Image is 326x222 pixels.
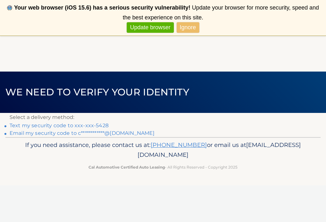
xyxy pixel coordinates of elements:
p: Select a delivery method: [10,113,316,122]
strong: Cal Automotive Certified Auto Leasing [89,165,165,170]
a: [PHONE_NUMBER] [151,141,207,149]
p: If you need assistance, please contact us at: or email us at [15,140,311,160]
a: Update browser [127,22,174,33]
a: Text my security code to xxx-xxx-5428 [10,122,109,128]
p: - All Rights Reserved - Copyright 2025 [15,164,311,170]
a: Ignore [177,22,199,33]
span: Update your browser for more security, speed and the best experience on this site. [123,4,319,21]
span: We need to verify your identity [5,86,189,98]
b: Your web browser (iOS 15.6) has a serious security vulnerability! [14,4,190,11]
